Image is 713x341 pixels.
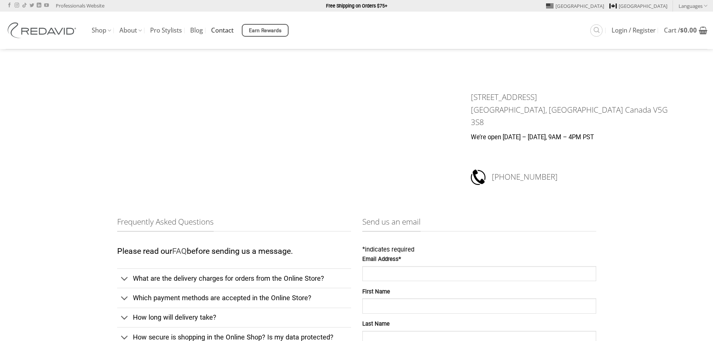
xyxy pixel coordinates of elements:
[612,27,656,33] span: Login / Register
[117,308,351,327] a: Toggle How long will delivery take?
[546,0,604,12] a: [GEOGRAPHIC_DATA]
[117,271,132,287] button: Toggle
[117,310,132,326] button: Toggle
[362,216,421,232] span: Send us an email
[679,0,707,11] a: Languages
[362,255,596,264] label: Email Address
[326,3,387,9] strong: Free Shipping on Orders $75+
[362,245,596,255] div: indicates required
[119,23,142,38] a: About
[664,27,697,33] span: Cart /
[612,24,656,37] a: Login / Register
[590,24,603,37] a: Search
[362,320,596,329] label: Last Name
[133,274,324,282] span: What are the delivery charges for orders from the Online Store?
[362,287,596,296] label: First Name
[117,290,132,307] button: Toggle
[680,26,697,34] bdi: 0.00
[117,288,351,307] a: Toggle Which payment methods are accepted in the Online Store?
[133,294,311,302] span: Which payment methods are accepted in the Online Store?
[492,168,670,186] h3: [PHONE_NUMBER]
[211,24,234,37] a: Contact
[30,3,34,8] a: Follow on Twitter
[471,133,670,143] p: We’re open [DATE] – [DATE], 9AM – 4PM PST
[172,246,187,256] a: FAQ
[133,313,216,321] span: How long will delivery take?
[15,3,19,8] a: Follow on Instagram
[22,3,27,8] a: Follow on TikTok
[471,91,670,128] h3: [STREET_ADDRESS] [GEOGRAPHIC_DATA], [GEOGRAPHIC_DATA] Canada V5G 3S8
[6,22,80,38] img: REDAVID Salon Products | United States
[249,27,282,35] span: Earn Rewards
[7,3,12,8] a: Follow on Facebook
[242,24,289,37] a: Earn Rewards
[680,26,684,34] span: $
[117,216,214,232] span: Frequently Asked Questions
[133,333,333,341] span: How secure is shopping in the Online Shop? Is my data protected?
[44,3,49,8] a: Follow on YouTube
[92,23,111,38] a: Shop
[117,268,351,288] a: Toggle What are the delivery charges for orders from the Online Store?
[150,24,182,37] a: Pro Stylists
[37,3,41,8] a: Follow on LinkedIn
[609,0,667,12] a: [GEOGRAPHIC_DATA]
[190,24,203,37] a: Blog
[117,245,351,258] p: Please read our before sending us a message.
[664,22,707,39] a: View cart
